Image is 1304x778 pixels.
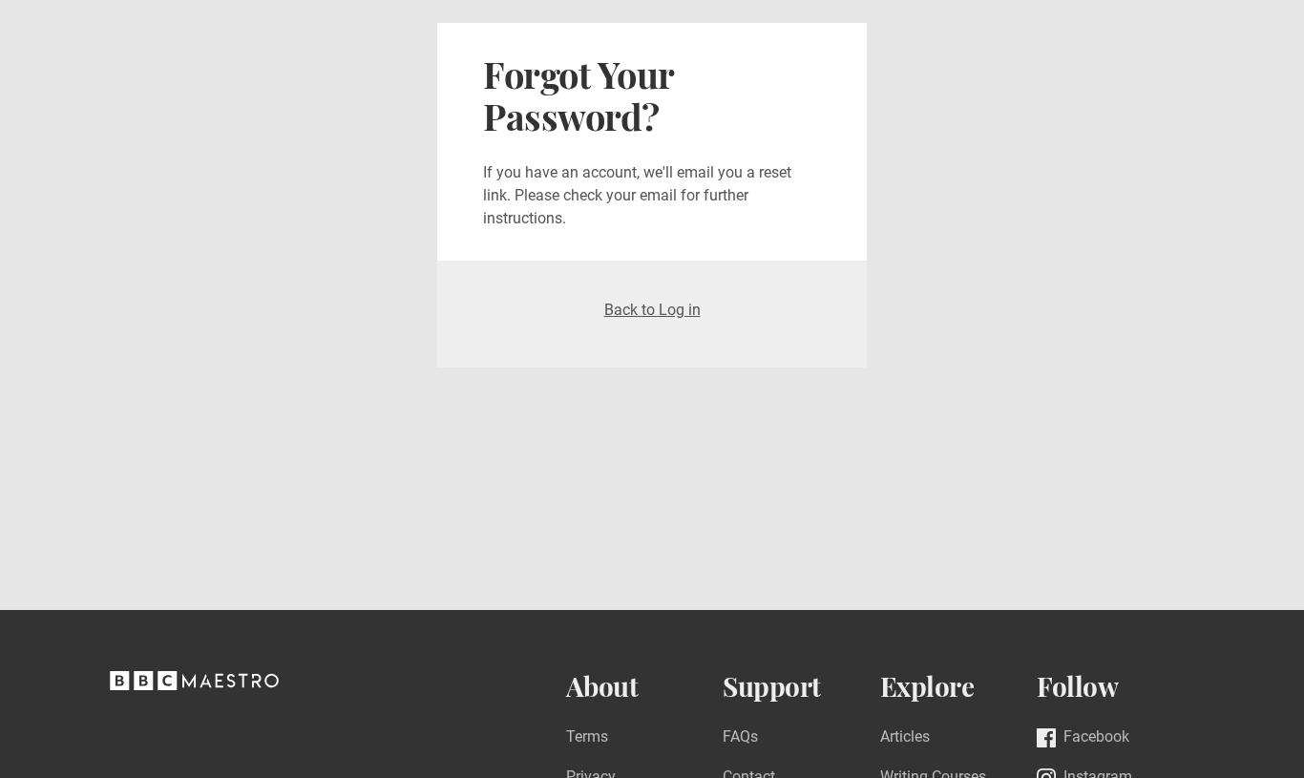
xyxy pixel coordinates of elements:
[880,671,1038,703] h2: Explore
[880,725,930,751] a: Articles
[110,671,279,690] svg: BBC Maestro, back to top
[483,161,821,230] p: If you have an account, we'll email you a reset link. Please check your email for further instruc...
[1037,725,1129,751] a: Facebook
[723,725,758,751] a: FAQs
[723,671,880,703] h2: Support
[604,301,701,319] a: Back to Log in
[566,725,608,751] a: Terms
[566,671,724,703] h2: About
[483,53,821,138] h2: Forgot Your Password?
[110,678,279,696] a: BBC Maestro, back to top
[1037,671,1194,703] h2: Follow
